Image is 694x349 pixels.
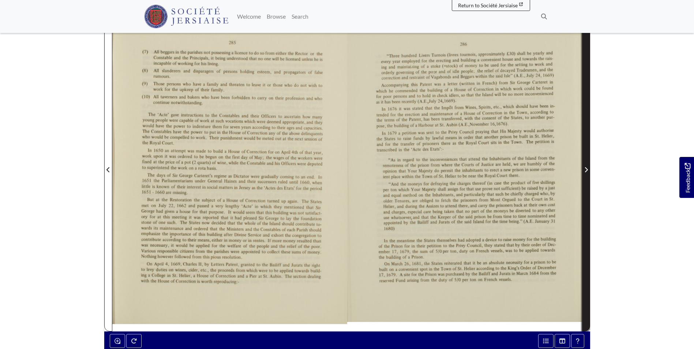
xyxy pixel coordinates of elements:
span: Return to Société Jersiaise [458,2,518,8]
img: Société Jersiaise [144,5,229,28]
button: Open metadata window [538,334,554,348]
span: Feedback [683,163,692,193]
a: Would you like to provide feedback? [679,157,694,198]
a: Browse [264,9,289,24]
a: Welcome [234,9,264,24]
button: Help [571,334,584,348]
button: Thumbnails [555,334,570,348]
a: Search [289,9,311,24]
button: Rotate the book [126,334,142,348]
button: Enable or disable loupe tool (Alt+L) [110,334,125,348]
a: Société Jersiaise logo [144,3,229,30]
